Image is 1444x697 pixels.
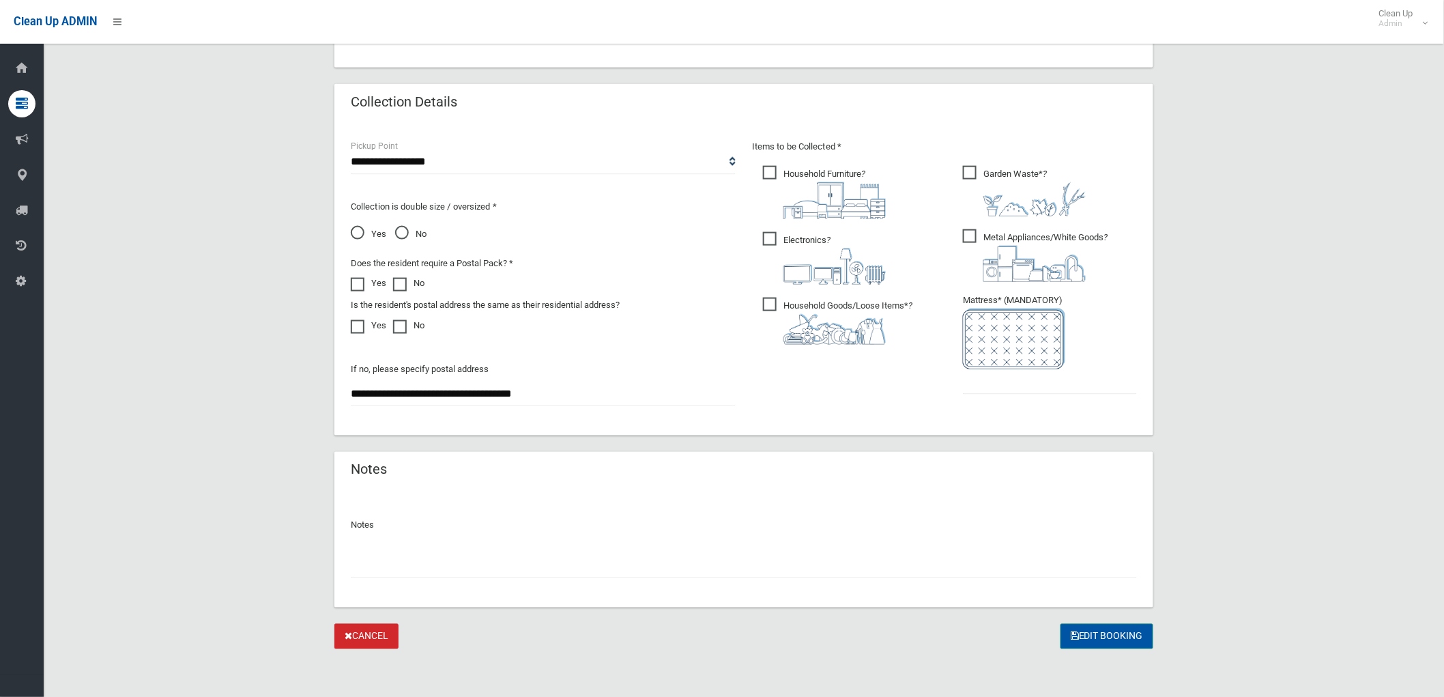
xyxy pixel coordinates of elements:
label: No [393,317,424,334]
p: Items to be Collected * [752,139,1137,155]
header: Notes [334,457,403,483]
label: Is the resident's postal address the same as their residential address? [351,297,620,313]
i: ? [983,169,1086,216]
label: If no, please specify postal address [351,361,489,378]
button: Edit Booking [1060,624,1153,649]
label: Does the resident require a Postal Pack? * [351,255,513,272]
p: Collection is double size / oversized * [351,199,736,215]
i: ? [783,235,886,285]
img: aa9efdbe659d29b613fca23ba79d85cb.png [783,182,886,219]
span: Metal Appliances/White Goods [963,229,1108,282]
span: No [395,226,427,242]
img: 36c1b0289cb1767239cdd3de9e694f19.png [983,246,1086,282]
span: Household Goods/Loose Items* [763,298,912,345]
span: Household Furniture [763,166,886,219]
span: Clean Up [1372,8,1427,29]
label: Yes [351,275,386,291]
i: ? [983,232,1108,282]
a: Cancel [334,624,399,649]
span: Clean Up ADMIN [14,15,97,28]
img: e7408bece873d2c1783593a074e5cb2f.png [963,309,1065,369]
i: ? [783,169,886,219]
span: Yes [351,226,386,242]
img: b13cc3517677393f34c0a387616ef184.png [783,314,886,345]
span: Electronics [763,232,886,285]
label: Yes [351,317,386,334]
span: Mattress* (MANDATORY) [963,295,1137,369]
small: Admin [1379,18,1413,29]
span: Garden Waste* [963,166,1086,216]
header: Collection Details [334,89,474,115]
p: Notes [351,517,1137,534]
img: 4fd8a5c772b2c999c83690221e5242e0.png [983,182,1086,216]
i: ? [783,300,912,345]
img: 394712a680b73dbc3d2a6a3a7ffe5a07.png [783,248,886,285]
label: No [393,275,424,291]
